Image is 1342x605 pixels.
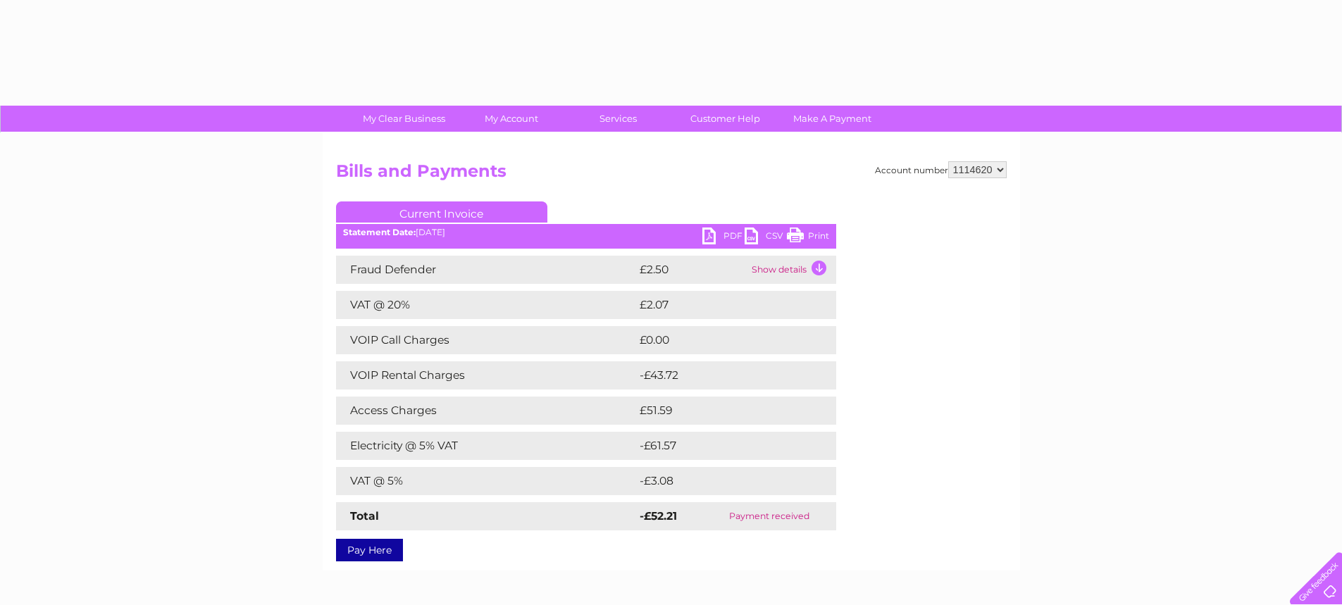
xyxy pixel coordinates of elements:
[745,227,787,248] a: CSV
[636,432,809,460] td: -£61.57
[640,509,677,523] strong: -£52.21
[702,227,745,248] a: PDF
[336,256,636,284] td: Fraud Defender
[336,432,636,460] td: Electricity @ 5% VAT
[336,161,1007,188] h2: Bills and Payments
[636,397,807,425] td: £51.59
[875,161,1007,178] div: Account number
[336,467,636,495] td: VAT @ 5%
[774,106,890,132] a: Make A Payment
[350,509,379,523] strong: Total
[703,502,835,530] td: Payment received
[346,106,462,132] a: My Clear Business
[336,201,547,223] a: Current Invoice
[343,227,416,237] b: Statement Date:
[560,106,676,132] a: Services
[636,467,807,495] td: -£3.08
[636,361,809,389] td: -£43.72
[667,106,783,132] a: Customer Help
[787,227,829,248] a: Print
[748,256,836,284] td: Show details
[636,326,804,354] td: £0.00
[336,361,636,389] td: VOIP Rental Charges
[336,291,636,319] td: VAT @ 20%
[336,397,636,425] td: Access Charges
[453,106,569,132] a: My Account
[336,326,636,354] td: VOIP Call Charges
[636,291,803,319] td: £2.07
[336,227,836,237] div: [DATE]
[636,256,748,284] td: £2.50
[336,539,403,561] a: Pay Here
